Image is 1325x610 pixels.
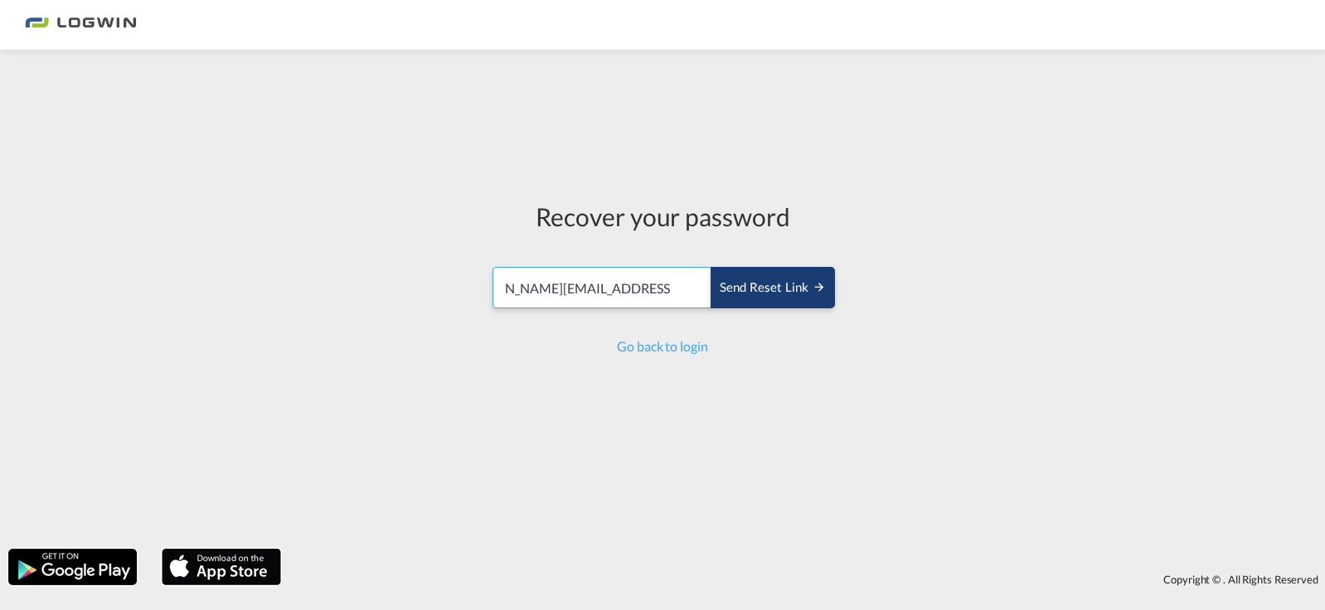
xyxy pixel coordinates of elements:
[617,338,707,354] a: Go back to login
[493,267,712,308] input: Email
[720,278,826,298] div: Send reset link
[289,565,1325,593] div: Copyright © . All Rights Reserved
[25,7,137,44] img: bc73a0e0d8c111efacd525e4c8ad7d32.png
[490,199,835,234] div: Recover your password
[160,547,283,587] img: apple.png
[7,547,138,587] img: google.png
[813,280,826,293] md-icon: icon-arrow-right
[711,267,835,308] button: SEND RESET LINK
